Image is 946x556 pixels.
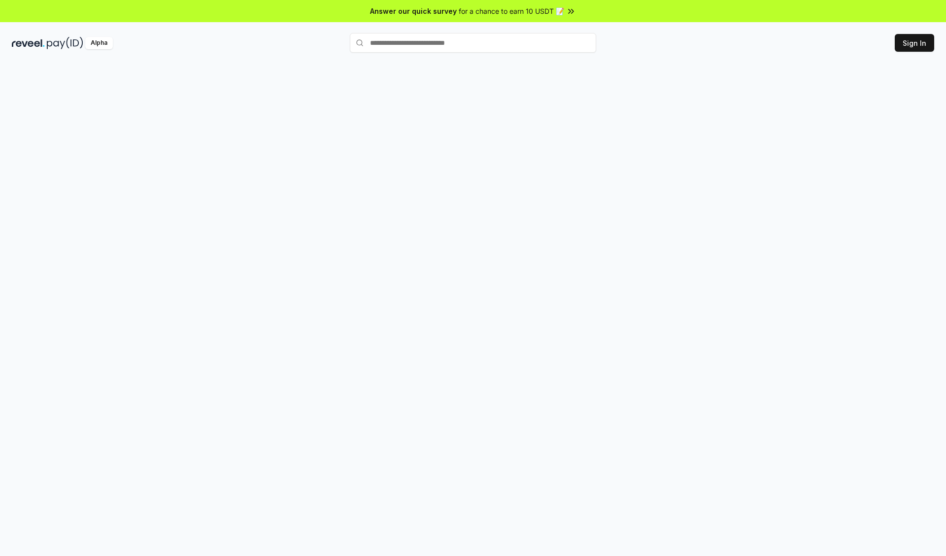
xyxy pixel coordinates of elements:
img: pay_id [47,37,83,49]
button: Sign In [895,34,934,52]
div: Alpha [85,37,113,49]
img: reveel_dark [12,37,45,49]
span: Answer our quick survey [370,6,457,16]
span: for a chance to earn 10 USDT 📝 [459,6,564,16]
